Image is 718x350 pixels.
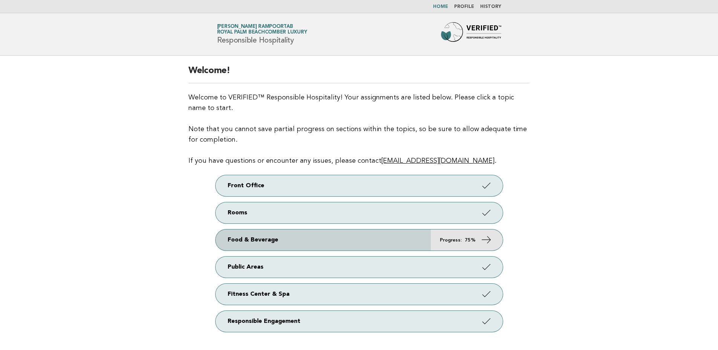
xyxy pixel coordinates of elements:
[454,5,474,9] a: Profile
[480,5,501,9] a: History
[217,24,307,35] a: [PERSON_NAME] RampoortabRoyal Palm Beachcomber Luxury
[216,284,503,305] a: Fitness Center & Spa
[216,229,503,251] a: Food & Beverage Progress: 75%
[216,257,503,278] a: Public Areas
[465,238,476,243] strong: 75%
[433,5,448,9] a: Home
[216,311,503,332] a: Responsible Engagement
[441,22,501,46] img: Forbes Travel Guide
[216,175,503,196] a: Front Office
[188,92,530,166] p: Welcome to VERIFIED™ Responsible Hospitality! Your assignments are listed below. Please click a t...
[440,238,462,243] em: Progress:
[216,202,503,223] a: Rooms
[217,24,307,44] h1: Responsible Hospitality
[217,30,307,35] span: Royal Palm Beachcomber Luxury
[188,65,530,83] h2: Welcome!
[381,157,494,164] a: [EMAIL_ADDRESS][DOMAIN_NAME]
